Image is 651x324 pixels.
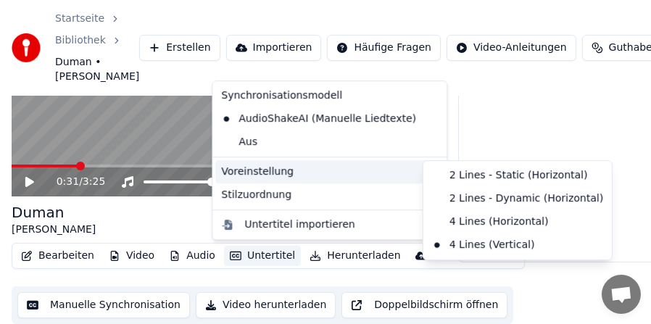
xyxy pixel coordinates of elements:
button: Importieren [226,35,322,61]
div: AudioShakeAI (Manuelle Liedtexte) [215,107,422,130]
a: Bibliothek [55,33,106,48]
div: Synchronisationsmodell [215,84,444,107]
div: 4 Lines (Vertical) [426,233,609,257]
button: Untertitel [224,246,301,266]
img: youka [12,33,41,62]
button: Video-Anleitungen [447,35,576,61]
button: Herunterladen [304,246,406,266]
div: Chat öffnen [602,275,641,314]
div: Stilzuordnung [215,183,444,207]
div: 2 Lines - Static (Horizontal) [426,164,609,187]
a: Startseite [55,12,104,26]
button: Video [103,246,160,266]
div: 2 Lines - Dynamic (Horizontal) [426,187,609,210]
div: / [57,175,91,189]
div: Untertitel importieren [244,217,354,232]
div: Aus [215,130,444,154]
div: Voreinstellung [215,160,444,183]
button: Audio [163,246,221,266]
button: Video herunterladen [196,292,336,318]
div: 4 Lines (Horizontal) [426,210,609,233]
div: [PERSON_NAME] [12,223,96,237]
span: 0:31 [57,175,79,189]
button: Erstellen [139,35,220,61]
div: Duman [12,202,96,223]
button: Doppelbildschirm öffnen [341,292,507,318]
button: Manuelle Synchronisation [17,292,190,318]
button: Bearbeiten [15,246,100,266]
span: Duman • [PERSON_NAME] [55,55,139,84]
button: Häufige Fragen [327,35,441,61]
span: 3:25 [83,175,105,189]
nav: breadcrumb [55,12,139,84]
